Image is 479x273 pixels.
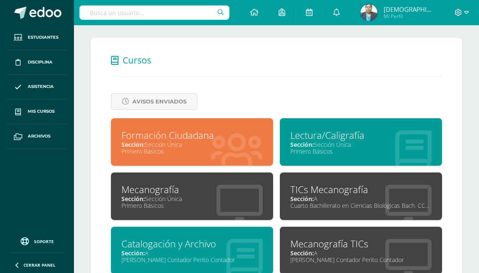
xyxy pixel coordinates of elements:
a: Mis cursos [7,99,67,124]
div: Formación Ciudadana [121,129,263,142]
div: Mecanografía TICs [290,237,432,250]
span: Soporte [34,239,54,244]
div: Sección Única [290,140,432,148]
div: Cuarto Bachillerato en Ciencias Biológicas Bach. CCLL en Ciencias Biológicas [290,201,432,209]
span: Estudiantes [28,34,58,41]
span: Sección: [290,195,314,203]
div: A [290,195,432,203]
div: Sección Única [121,195,263,203]
div: Primero Básicos [290,147,432,155]
a: Disciplina [7,50,67,75]
div: TICs Mecanografía [290,183,432,196]
div: [PERSON_NAME] Contador Perito Contador [290,256,432,264]
span: Mi Perfil [384,13,434,20]
div: Mecanografía [121,183,263,196]
span: Cursos [123,54,151,66]
span: Sección: [121,195,145,203]
div: Lectura/Caligrafía [290,129,432,142]
div: Sección Única [121,140,263,148]
img: b356665ca9e2a44e9565a747acd479f3.png [361,4,377,21]
span: Avisos Enviados [132,94,187,109]
div: A [290,249,432,257]
div: A [121,249,263,257]
a: Lectura/CaligrafíaSección:Sección ÚnicaPrimero Básicos [280,118,442,166]
a: Estudiantes [7,25,67,50]
a: Soporte [10,235,64,246]
span: Sección: [290,140,314,148]
div: Primero Básicos [121,201,263,209]
div: [PERSON_NAME] Contador Perito Contador [121,256,263,264]
a: Asistencia [7,75,67,100]
input: Busca un usuario... [79,5,229,20]
span: Mis cursos [28,108,55,115]
a: Avisos Enviados [111,93,197,110]
span: Disciplina [28,59,53,66]
span: Cerrar panel [24,262,55,268]
a: TICs MecanografíaSección:ACuarto Bachillerato en Ciencias Biológicas Bach. CCLL en Ciencias Bioló... [280,172,442,220]
span: Sección: [121,140,145,148]
span: [DEMOGRAPHIC_DATA][PERSON_NAME] [384,5,434,13]
div: Primero Básicos [121,147,263,155]
span: Sección: [290,249,314,257]
span: Sección: [121,249,145,257]
span: Asistencia [28,83,54,90]
a: Formación CiudadanaSección:Sección ÚnicaPrimero Básicos [111,118,273,166]
a: MecanografíaSección:Sección ÚnicaPrimero Básicos [111,172,273,220]
a: Archivos [7,124,67,149]
div: Catalogación y Archivo [121,237,263,250]
span: Archivos [28,133,50,140]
